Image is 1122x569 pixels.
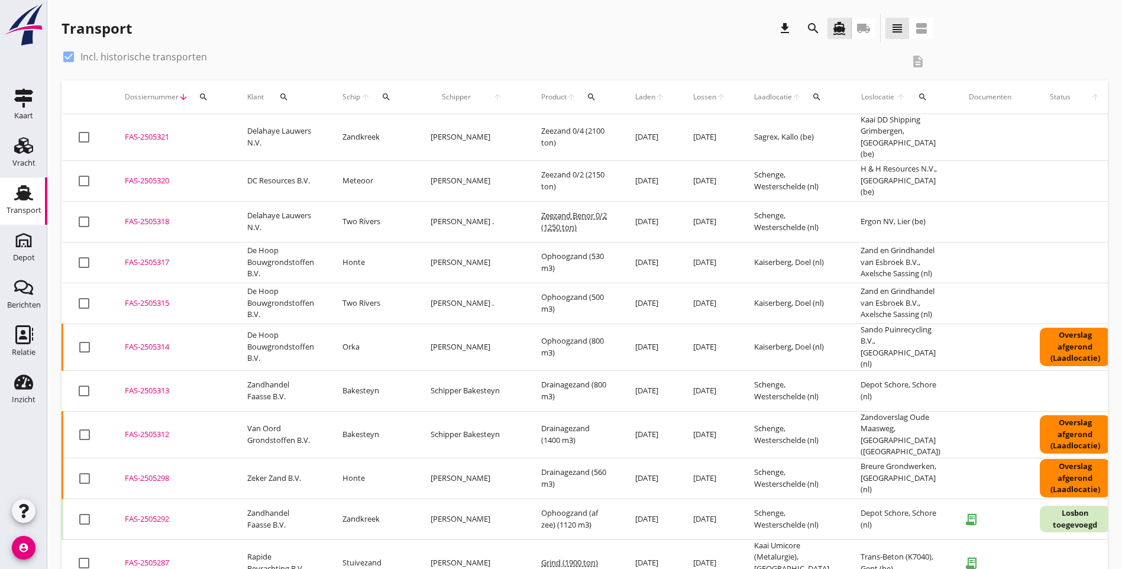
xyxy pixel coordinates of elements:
[1040,506,1110,532] div: Losbon toegevoegd
[328,114,416,161] td: Zandkreek
[792,92,801,102] i: arrow_upward
[125,473,219,484] div: FAS-2505298
[328,324,416,370] td: Orka
[740,160,846,201] td: Schenge, Westerschelde (nl)
[481,92,513,102] i: arrow_upward
[621,283,679,324] td: [DATE]
[740,324,846,370] td: Kaiserberg, Doel (nl)
[125,341,219,353] div: FAS-2505314
[693,92,716,102] span: Lossen
[247,83,314,111] div: Klant
[125,429,219,441] div: FAS-2505312
[62,19,132,38] div: Transport
[527,242,621,283] td: Ophoogzand (530 m3)
[416,283,527,324] td: [PERSON_NAME] .
[416,201,527,242] td: [PERSON_NAME] .
[895,92,907,102] i: arrow_upward
[527,411,621,458] td: Drainagezand (1400 m3)
[233,283,328,324] td: De Hoop Bouwgrondstoffen B.V.
[416,499,527,539] td: [PERSON_NAME]
[125,513,219,525] div: FAS-2505292
[832,21,846,35] i: directions_boat
[527,283,621,324] td: Ophoogzand (500 m3)
[969,92,1011,102] div: Documenten
[381,92,391,102] i: search
[567,92,576,102] i: arrow_upward
[541,92,567,102] span: Product
[846,458,955,499] td: Breure Grondwerken, [GEOGRAPHIC_DATA] (nl)
[621,370,679,411] td: [DATE]
[679,499,740,539] td: [DATE]
[621,160,679,201] td: [DATE]
[679,242,740,283] td: [DATE]
[233,370,328,411] td: Zandhandel Faasse B.V.
[416,370,527,411] td: Schipper Bakesteyn
[679,283,740,324] td: [DATE]
[233,411,328,458] td: Van Oord Grondstoffen B.V.
[416,411,527,458] td: Schipper Bakesteyn
[587,92,596,102] i: search
[679,370,740,411] td: [DATE]
[527,160,621,201] td: Zeezand 0/2 (2150 ton)
[125,175,219,187] div: FAS-2505320
[541,557,598,568] span: Grind (1900 ton)
[416,242,527,283] td: [PERSON_NAME]
[328,283,416,324] td: Two Rivers
[328,242,416,283] td: Honte
[846,283,955,324] td: Zand en Grindhandel van Esbroek B.V., Axelsche Sassing (nl)
[125,385,219,397] div: FAS-2505313
[635,92,655,102] span: Laden
[846,411,955,458] td: Zandoverslag Oude Maasweg, [GEOGRAPHIC_DATA] ([GEOGRAPHIC_DATA])
[959,507,983,531] i: receipt_long
[1040,92,1081,102] span: Status
[125,298,219,309] div: FAS-2505315
[918,92,927,102] i: search
[12,348,35,356] div: Relatie
[846,324,955,370] td: Sando Puinrecycling B.V., [GEOGRAPHIC_DATA] (nl)
[527,114,621,161] td: Zeezand 0/4 (2100 ton)
[233,114,328,161] td: Delahaye Lauwers N.V.
[846,201,955,242] td: Ergon NV, Lier (be)
[846,499,955,539] td: Depot Schore, Schore (nl)
[2,3,45,47] img: logo-small.a267ee39.svg
[14,112,33,119] div: Kaart
[527,370,621,411] td: Drainagezand (800 m3)
[890,21,904,35] i: view_headline
[12,396,35,403] div: Inzicht
[679,324,740,370] td: [DATE]
[740,499,846,539] td: Schenge, Westerschelde (nl)
[361,92,371,102] i: arrow_upward
[541,210,607,232] span: Zeezand Benor 0/2 (1250 ton)
[527,324,621,370] td: Ophoogzand (800 m3)
[740,283,846,324] td: Kaiserberg, Doel (nl)
[125,557,219,569] div: FAS-2505287
[846,242,955,283] td: Zand en Grindhandel van Esbroek B.V., Axelsche Sassing (nl)
[328,201,416,242] td: Two Rivers
[527,458,621,499] td: Drainagezand (560 m3)
[740,201,846,242] td: Schenge, Westerschelde (nl)
[621,242,679,283] td: [DATE]
[754,92,792,102] span: Laadlocatie
[679,160,740,201] td: [DATE]
[740,411,846,458] td: Schenge, Westerschelde (nl)
[679,411,740,458] td: [DATE]
[233,160,328,201] td: DC Resources B.V.
[416,458,527,499] td: [PERSON_NAME]
[716,92,726,102] i: arrow_upward
[80,51,207,63] label: Incl. historische transporten
[1081,92,1110,102] i: arrow_upward
[125,216,219,228] div: FAS-2505318
[679,201,740,242] td: [DATE]
[1040,459,1110,497] div: Overslag afgerond (Laadlocatie)
[233,324,328,370] td: De Hoop Bouwgrondstoffen B.V.
[812,92,822,102] i: search
[527,499,621,539] td: Ophoogzand (af zee) (1120 m3)
[621,499,679,539] td: [DATE]
[655,92,665,102] i: arrow_upward
[1040,328,1110,366] div: Overslag afgerond (Laadlocatie)
[279,92,289,102] i: search
[679,458,740,499] td: [DATE]
[621,114,679,161] td: [DATE]
[328,411,416,458] td: Bakesteyn
[416,324,527,370] td: [PERSON_NAME]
